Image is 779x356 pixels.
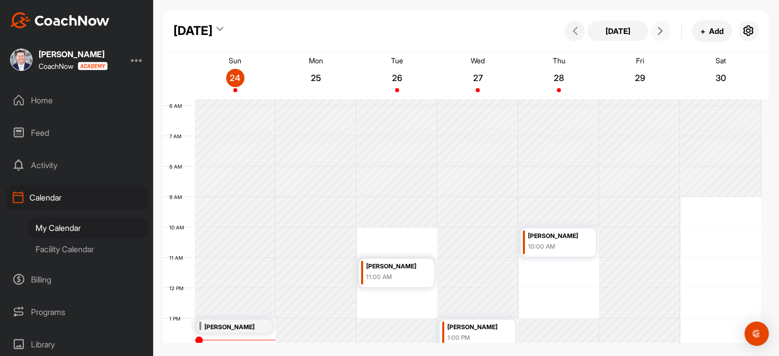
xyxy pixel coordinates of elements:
[226,73,244,83] p: 24
[553,56,565,65] p: Thu
[163,133,192,139] div: 7 AM
[366,272,423,282] div: 11:00 AM
[163,315,191,322] div: 1 PM
[10,12,110,28] img: CoachNow
[204,322,261,333] div: [PERSON_NAME]
[357,53,438,99] a: August 26, 2025
[528,242,585,251] div: 10:00 AM
[680,53,761,99] a: August 30, 2025
[6,88,149,113] div: Home
[78,62,108,70] img: CoachNow acadmey
[692,20,732,42] button: +Add
[163,194,192,200] div: 9 AM
[39,62,108,70] div: CoachNow
[28,217,149,239] div: My Calendar
[550,73,568,83] p: 28
[10,49,32,71] img: square_6f9ceecb14d737a640b37be27c2c6f8d.jpg
[163,224,194,230] div: 10 AM
[6,267,149,292] div: Billing
[388,73,406,83] p: 26
[587,21,648,41] button: [DATE]
[469,73,487,83] p: 27
[700,26,705,36] span: +
[163,285,194,291] div: 12 PM
[163,255,193,261] div: 11 AM
[366,261,423,272] div: [PERSON_NAME]
[447,333,504,342] div: 1:00 PM
[518,53,599,99] a: August 28, 2025
[39,50,108,58] div: [PERSON_NAME]
[599,53,681,99] a: August 29, 2025
[307,73,325,83] p: 25
[438,53,519,99] a: August 27, 2025
[163,103,192,109] div: 6 AM
[6,120,149,145] div: Feed
[716,56,726,65] p: Sat
[712,73,730,83] p: 30
[447,322,504,333] div: [PERSON_NAME]
[6,299,149,325] div: Programs
[28,239,149,260] div: Facility Calendar
[471,56,485,65] p: Wed
[6,185,149,210] div: Calendar
[636,56,644,65] p: Fri
[276,53,357,99] a: August 25, 2025
[173,22,213,40] div: [DATE]
[528,230,585,242] div: [PERSON_NAME]
[391,56,403,65] p: Tue
[163,164,192,170] div: 8 AM
[195,53,276,99] a: August 24, 2025
[309,56,323,65] p: Mon
[745,322,769,346] div: Open Intercom Messenger
[631,73,649,83] p: 29
[6,152,149,178] div: Activity
[229,56,241,65] p: Sun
